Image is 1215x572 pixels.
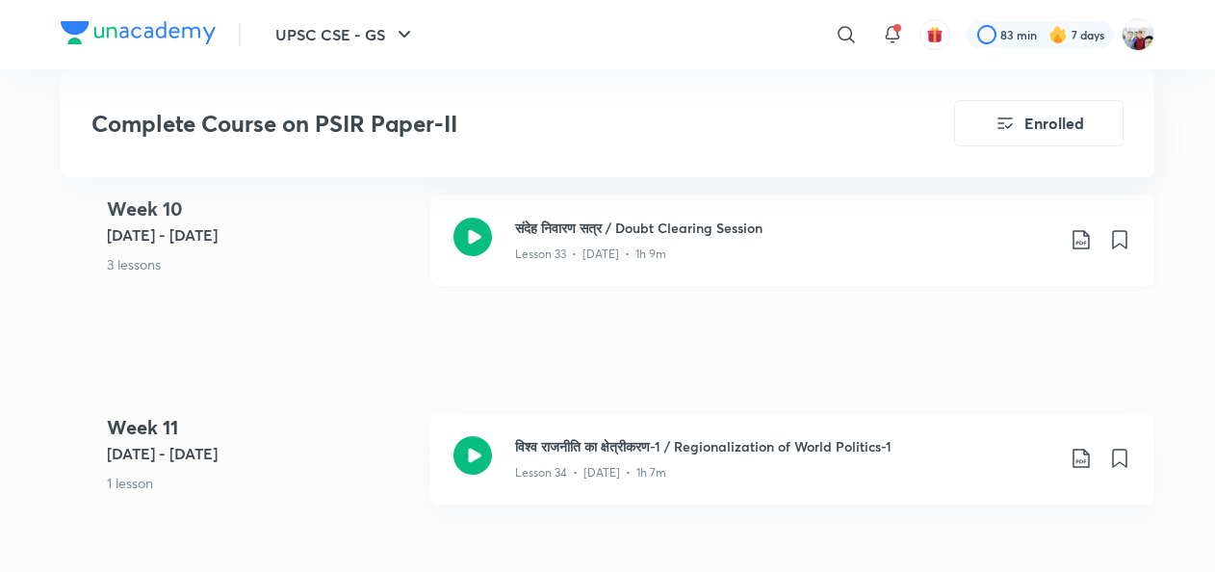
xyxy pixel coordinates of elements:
[107,413,415,442] h4: Week 11
[954,100,1124,146] button: Enrolled
[61,21,216,44] img: Company Logo
[1048,25,1068,44] img: streak
[515,436,1054,456] h3: विश्व राजनीति का क्षेत्रीकरण-1 / Regionalization of World Politics-1
[107,195,415,223] h4: Week 10
[926,26,944,43] img: avatar
[107,442,415,465] h5: [DATE] - [DATE]
[430,413,1154,528] a: विश्व राजनीति का क्षेत्रीकरण-1 / Regionalization of World Politics-1Lesson 34 • [DATE] • 1h 7m
[61,21,216,49] a: Company Logo
[515,464,666,481] p: Lesson 34 • [DATE] • 1h 7m
[91,110,845,138] h3: Complete Course on PSIR Paper-II
[107,223,415,247] h5: [DATE] - [DATE]
[515,246,666,263] p: Lesson 33 • [DATE] • 1h 9m
[1122,18,1154,51] img: km swarthi
[515,218,1054,238] h3: संदेह निवारण सत्र / Doubt Clearing Session
[264,15,427,54] button: UPSC CSE - GS
[107,473,415,493] p: 1 lesson
[107,254,415,274] p: 3 lessons
[919,19,950,50] button: avatar
[430,195,1154,309] a: संदेह निवारण सत्र / Doubt Clearing SessionLesson 33 • [DATE] • 1h 9m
